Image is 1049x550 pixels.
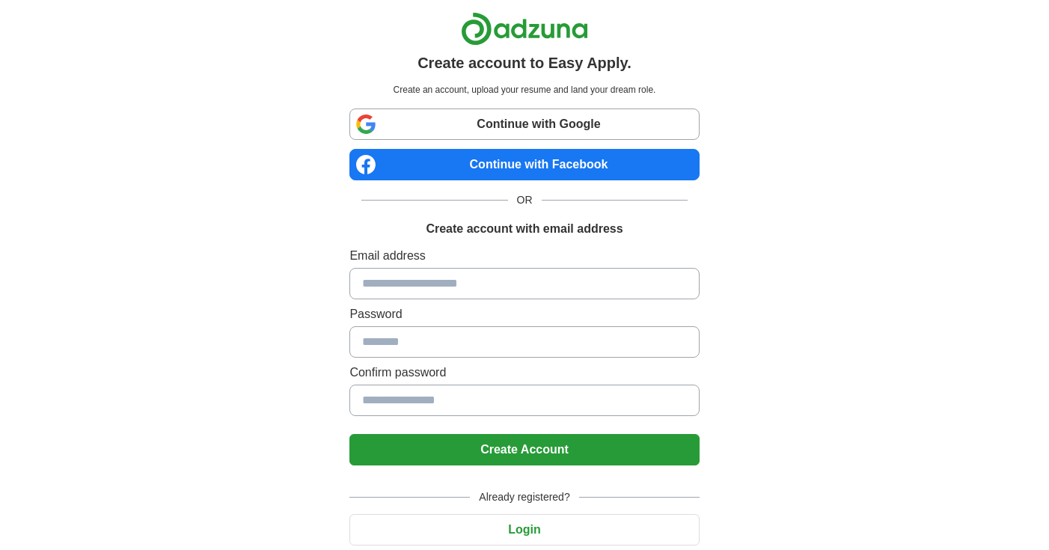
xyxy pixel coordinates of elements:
[508,192,542,208] span: OR
[349,109,699,140] a: Continue with Google
[418,52,631,74] h1: Create account to Easy Apply.
[461,12,588,46] img: Adzuna logo
[349,149,699,180] a: Continue with Facebook
[349,305,699,323] label: Password
[426,220,623,238] h1: Create account with email address
[349,514,699,546] button: Login
[349,364,699,382] label: Confirm password
[349,247,699,265] label: Email address
[470,489,578,505] span: Already registered?
[349,523,699,536] a: Login
[352,83,696,97] p: Create an account, upload your resume and land your dream role.
[349,434,699,465] button: Create Account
